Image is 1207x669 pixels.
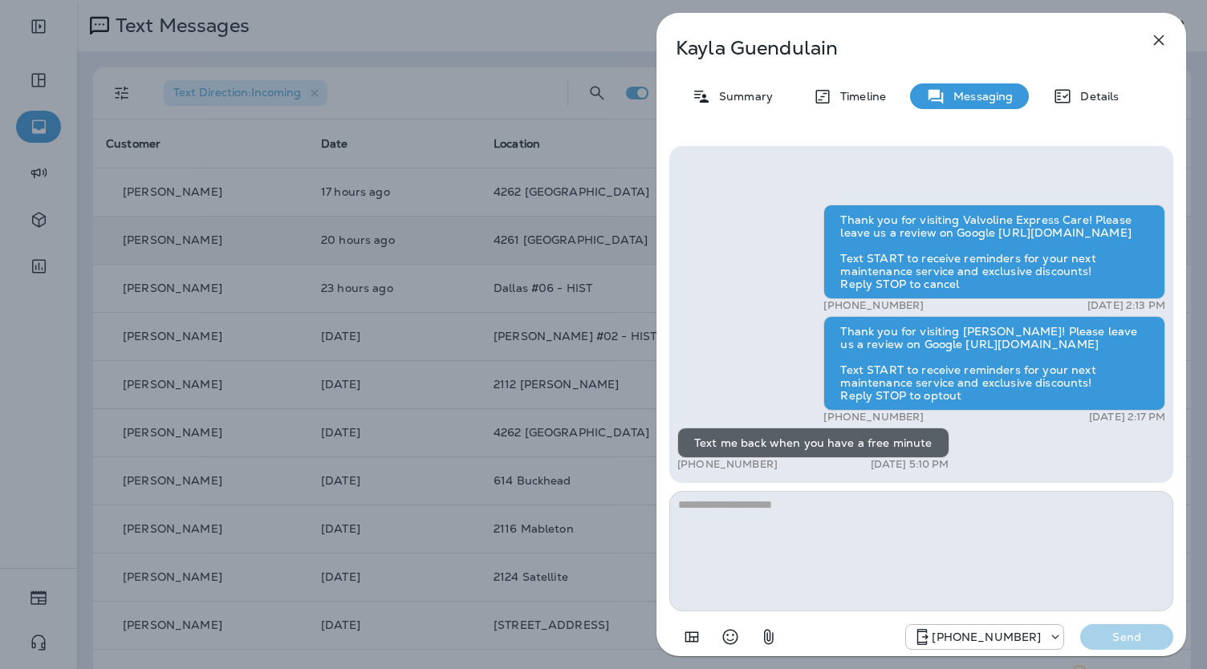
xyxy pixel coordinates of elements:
[906,627,1063,647] div: +1 (470) 480-0229
[711,90,773,103] p: Summary
[676,621,708,653] button: Add in a premade template
[871,458,949,471] p: [DATE] 5:10 PM
[823,299,924,312] p: [PHONE_NUMBER]
[932,630,1041,643] p: [PHONE_NUMBER]
[823,411,924,424] p: [PHONE_NUMBER]
[1072,90,1119,103] p: Details
[677,428,949,458] div: Text me back when you have a free minute
[823,205,1165,299] div: Thank you for visiting Valvoline Express Care! Please leave us a review on Google [URL][DOMAIN_NA...
[714,621,746,653] button: Select an emoji
[1089,411,1165,424] p: [DATE] 2:17 PM
[832,90,886,103] p: Timeline
[945,90,1013,103] p: Messaging
[677,458,778,471] p: [PHONE_NUMBER]
[823,316,1165,411] div: Thank you for visiting [PERSON_NAME]! Please leave us a review on Google [URL][DOMAIN_NAME] Text ...
[676,37,1114,59] p: Kayla Guendulain
[1087,299,1165,312] p: [DATE] 2:13 PM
